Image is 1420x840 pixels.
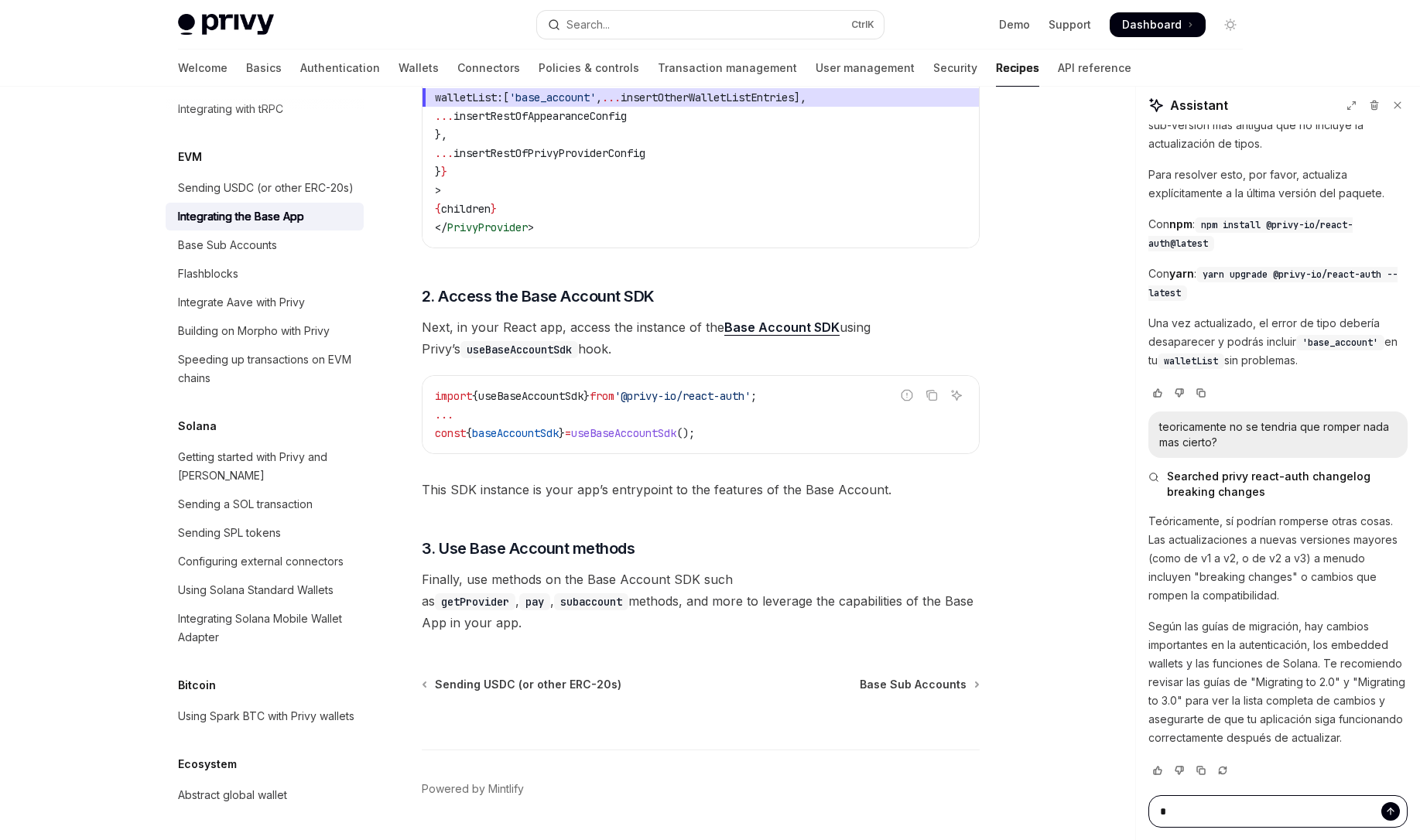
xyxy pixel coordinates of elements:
[602,90,621,104] span: ...
[422,479,980,500] span: This SDK instance is your app’s entrypoint to the features of the Base Account.
[1148,166,1408,203] p: Para resolver esto, por favor, actualiza explícitamente a la última versión del paquete.
[897,385,917,405] button: Report incorrect code
[999,17,1030,32] a: Demo
[457,50,520,87] a: Connectors
[166,548,364,575] a: Configuring external connectors
[178,524,281,542] div: Sending SPL tokens
[1148,219,1353,250] span: npm install @privy-io/react-auth@latest
[435,220,447,234] span: </
[435,389,472,403] span: import
[166,702,364,730] a: Using Spark BTC with Privy wallets
[933,50,977,87] a: Security
[178,14,274,36] img: light logo
[166,317,364,345] a: Building on Morpho with Privy
[491,202,497,216] span: }
[565,426,571,440] span: =
[178,148,202,166] h5: EVM
[472,389,478,403] span: {
[1148,268,1398,299] span: yarn upgrade @privy-io/react-auth --latest
[422,569,980,633] span: Finally, use methods on the Base Account SDK such as , , methods, and more to leverage the capabi...
[519,593,550,610] code: pay
[1170,385,1189,401] button: Vote that response was not good
[1148,512,1408,605] p: Teóricamente, sí podrían romperse otras cosas. Las actualizaciones a nuevas versiones mayores (co...
[178,610,354,647] div: Integrating Solana Mobile Wallet Adapter
[1159,419,1397,450] div: teoricamente no se tendria que romper nada mas cierto?
[178,293,305,312] div: Integrate Aave with Privy
[178,552,344,571] div: Configuring external connectors
[178,322,330,340] div: Building on Morpho with Privy
[1148,215,1408,252] p: Con :
[441,165,447,179] span: }
[178,417,217,435] h5: Solana
[435,109,453,123] span: ...
[860,677,978,692] a: Base Sub Accounts
[178,786,287,804] div: Abstract global wallet
[1170,96,1228,114] span: Assistant
[1058,50,1131,87] a: API reference
[178,50,228,87] a: Welcome
[435,165,441,179] span: }
[435,146,453,160] span: ...
[422,538,635,559] span: 3. Use Base Account methods
[166,231,364,259] a: Base Sub Accounts
[166,576,364,604] a: Using Solana Standard Wallets
[1049,17,1091,32] a: Support
[554,593,628,610] code: subaccount
[178,755,237,773] h5: Ecosystem
[435,677,621,692] span: Sending USDC (or other ERC-20s)
[658,50,797,87] a: Transaction management
[566,15,610,34] div: Search...
[422,285,655,307] span: 2. Access the Base Account SDK
[166,605,364,651] a: Integrating Solana Mobile Wallet Adapter
[166,490,364,518] a: Sending a SOL transaction
[178,448,354,485] div: Getting started with Privy and [PERSON_NAME]
[1302,336,1378,349] span: 'base_account'
[435,183,441,197] span: >
[1213,763,1232,778] button: Reload last chat
[614,389,751,403] span: '@privy-io/react-auth'
[178,179,354,197] div: Sending USDC (or other ERC-20s)
[435,593,515,610] code: getProvider
[537,11,884,39] button: Open search
[166,781,364,809] a: Abstract global wallet
[1167,469,1408,500] span: Searched privy react-auth changelog breaking changes
[166,260,364,288] a: Flashblocks
[422,316,980,360] span: Next, in your React app, access the instance of the using Privy’s hook.
[1169,217,1192,230] strong: npm
[946,385,967,405] button: Ask AI
[435,426,466,440] span: const
[300,50,380,87] a: Authentication
[178,265,238,283] div: Flashblocks
[422,781,524,797] a: Powered by Mintlify
[539,50,639,87] a: Policies & controls
[435,202,441,216] span: {
[571,426,676,440] span: useBaseAccountSdk
[178,676,216,695] h5: Bitcoin
[453,146,645,160] span: insertRestOfPrivyProviderConfig
[423,677,621,692] a: Sending USDC (or other ERC-20s)
[1148,617,1408,747] p: Según las guías de migración, hay cambios importantes en la autenticación, los embedded wallets y...
[447,220,528,234] span: PrivyProvider
[178,350,354,388] div: Speeding up transactions on EVM chains
[1148,469,1408,500] button: Searched privy react-auth changelog breaking changes
[166,203,364,230] a: Integrating the Base App
[583,389,590,403] span: }
[435,128,447,142] span: },
[178,207,304,226] div: Integrating the Base App
[178,707,354,726] div: Using Spark BTC with Privy wallets
[559,426,565,440] span: }
[1164,355,1218,367] span: walletList
[676,426,695,440] span: ();
[996,50,1039,87] a: Recipes
[178,495,313,514] div: Sending a SOL transaction
[1381,802,1400,821] button: Send message
[509,90,596,104] span: 'base_account'
[166,289,364,316] a: Integrate Aave with Privy
[922,385,942,405] button: Copy the contents from the code block
[178,236,277,254] div: Base Sub Accounts
[1148,763,1167,778] button: Vote that response was good
[246,50,282,87] a: Basics
[1110,12,1206,37] a: Dashboard
[178,581,334,599] div: Using Solana Standard Wallets
[1122,17,1182,32] span: Dashboard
